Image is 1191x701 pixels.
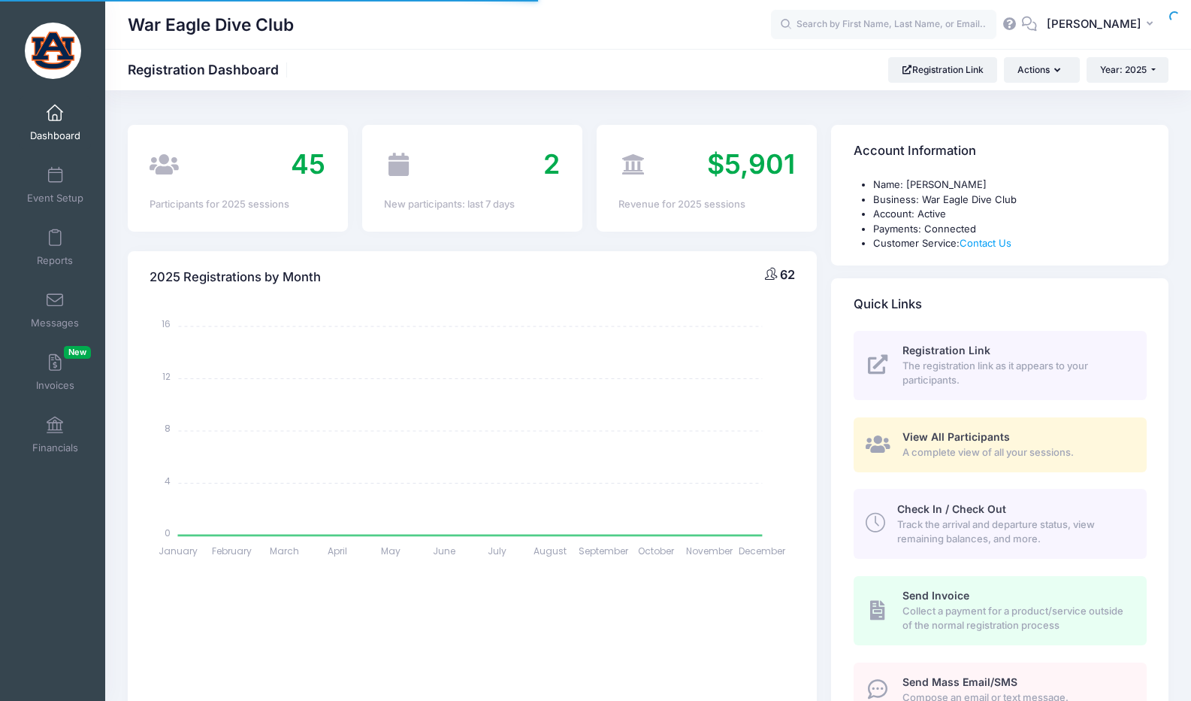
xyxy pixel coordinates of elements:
[854,283,922,326] h4: Quick Links
[291,147,325,181] span: 45
[771,10,996,40] input: Search by First Name, Last Name, or Email...
[162,317,171,330] tspan: 16
[212,545,252,557] tspan: February
[20,221,91,274] a: Reports
[150,197,325,212] div: Participants for 2025 sessions
[897,517,1129,547] span: Track the arrival and departure status, view remaining balances, and more.
[854,331,1147,400] a: Registration Link The registration link as it appears to your participants.
[20,408,91,461] a: Financials
[20,159,91,211] a: Event Setup
[707,147,795,181] span: $5,901
[31,317,79,329] span: Messages
[854,489,1147,558] a: Check In / Check Out Track the arrival and departure status, view remaining balances, and more.
[686,545,733,557] tspan: November
[1087,57,1168,83] button: Year: 2025
[902,675,1017,688] span: Send Mass Email/SMS
[534,545,567,557] tspan: August
[270,545,299,557] tspan: March
[960,237,1011,249] a: Contact Us
[165,422,171,435] tspan: 8
[888,57,997,83] a: Registration Link
[1004,57,1079,83] button: Actions
[20,96,91,149] a: Dashboard
[854,417,1147,472] a: View All Participants A complete view of all your sessions.
[902,344,990,357] span: Registration Link
[902,604,1129,633] span: Collect a payment for a product/service outside of the normal registration process
[381,545,401,557] tspan: May
[384,197,560,212] div: New participants: last 7 days
[128,62,292,77] h1: Registration Dashboard
[873,193,1147,208] li: Business: War Eagle Dive Club
[1100,64,1147,75] span: Year: 2025
[25,23,81,79] img: War Eagle Dive Club
[902,445,1129,460] span: A complete view of all your sessions.
[1047,16,1141,32] span: [PERSON_NAME]
[543,147,560,181] span: 2
[873,178,1147,193] li: Name: [PERSON_NAME]
[488,545,506,557] tspan: July
[433,545,455,557] tspan: June
[739,545,787,557] tspan: December
[159,545,198,557] tspan: January
[579,545,629,557] tspan: September
[30,129,80,142] span: Dashboard
[902,589,969,602] span: Send Invoice
[20,284,91,336] a: Messages
[27,192,83,205] span: Event Setup
[165,527,171,539] tspan: 0
[328,545,348,557] tspan: April
[902,359,1129,388] span: The registration link as it appears to your participants.
[32,442,78,454] span: Financials
[897,502,1006,515] span: Check In / Check Out
[1037,8,1168,42] button: [PERSON_NAME]
[37,254,73,267] span: Reports
[854,130,976,173] h4: Account Information
[780,267,795,282] span: 62
[902,430,1010,443] span: View All Participants
[20,346,91,399] a: InvoicesNew
[854,576,1147,645] a: Send Invoice Collect a payment for a product/service outside of the normal registration process
[64,346,91,359] span: New
[128,8,294,42] h1: War Eagle Dive Club
[165,475,171,487] tspan: 4
[163,370,171,383] tspan: 12
[36,379,74,392] span: Invoices
[873,236,1147,251] li: Customer Service:
[638,545,675,557] tspan: October
[873,207,1147,222] li: Account: Active
[873,222,1147,237] li: Payments: Connected
[618,197,794,212] div: Revenue for 2025 sessions
[150,256,321,299] h4: 2025 Registrations by Month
